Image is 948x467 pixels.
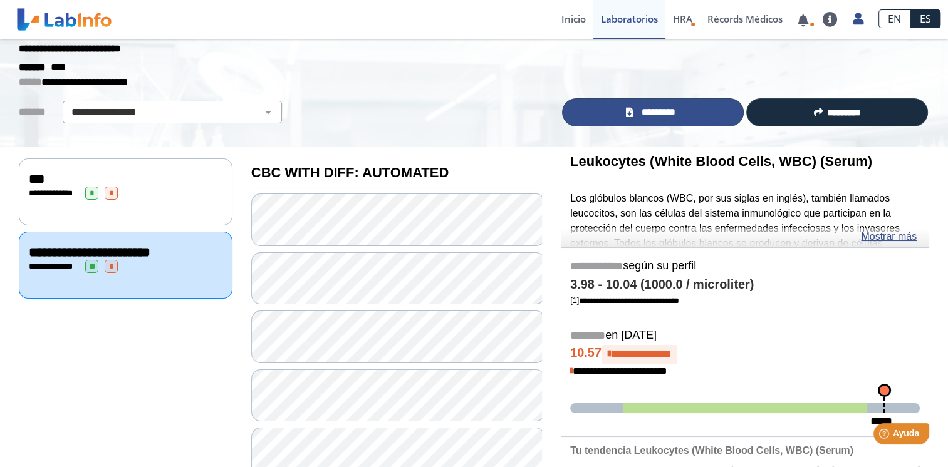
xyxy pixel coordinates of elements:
[570,445,853,456] b: Tu tendencia Leukocytes (White Blood Cells, WBC) (Serum)
[570,191,920,371] p: Los glóbulos blancos (WBC, por sus siglas en inglés), también llamados leucocitos, son las célula...
[570,277,920,292] h4: 3.98 - 10.04 (1000.0 / microliter)
[251,165,449,180] b: CBC WITH DIFF: AUTOMATED
[910,9,940,28] a: ES
[570,295,679,305] a: [1]
[570,259,920,274] h5: según su perfil
[836,418,934,453] iframe: Help widget launcher
[570,345,920,364] h4: 10.57
[878,9,910,28] a: EN
[673,13,692,25] span: HRA
[570,329,920,343] h5: en [DATE]
[861,229,917,244] a: Mostrar más
[570,153,872,169] b: Leukocytes (White Blood Cells, WBC) (Serum)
